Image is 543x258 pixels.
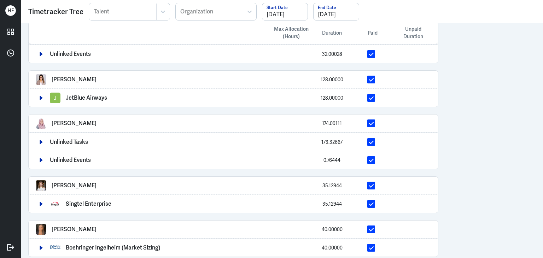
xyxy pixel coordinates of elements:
p: JetBlue Airways [66,95,107,101]
img: JetBlue Airways [50,93,60,103]
span: 173.32667 [321,139,343,145]
p: [PERSON_NAME] [52,76,97,83]
img: Singtel Enterprise [50,199,60,209]
span: Unpaid Duration [396,25,431,40]
div: Paid [350,29,396,37]
span: 128.00000 [321,95,343,101]
span: Duration [322,29,342,37]
input: End Date [314,3,359,20]
div: Timetracker Tree [28,6,83,17]
img: Deniz Morali [36,224,46,235]
p: [PERSON_NAME] [52,120,97,127]
p: [PERSON_NAME] [52,182,97,189]
div: Max Allocation (Hours) [268,25,314,40]
img: Armaan Gill [36,74,46,85]
img: Ayu Asmala Dewi [36,118,46,129]
div: H F [5,5,16,16]
span: 35.12944 [322,201,342,207]
span: 40.00000 [322,245,343,251]
p: Singtel Enterprise [66,201,111,207]
img: Ashleigh Adair [36,180,46,191]
input: Start Date [262,3,308,20]
img: Boehringer Ingelheim (Market Sizing) [50,242,60,253]
p: Unlinked Tasks [50,139,88,145]
span: 174.09111 [322,120,342,127]
span: 35.12944 [322,182,342,189]
span: 128.00000 [321,76,343,83]
p: Unlinked Events [50,157,91,163]
span: 40.00000 [322,226,343,233]
span: 32.00028 [322,51,342,57]
p: Unlinked Events [50,51,91,57]
span: 0.76444 [323,157,340,163]
p: Boehringer Ingelheim (Market Sizing) [66,245,160,251]
p: [PERSON_NAME] [52,226,97,233]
